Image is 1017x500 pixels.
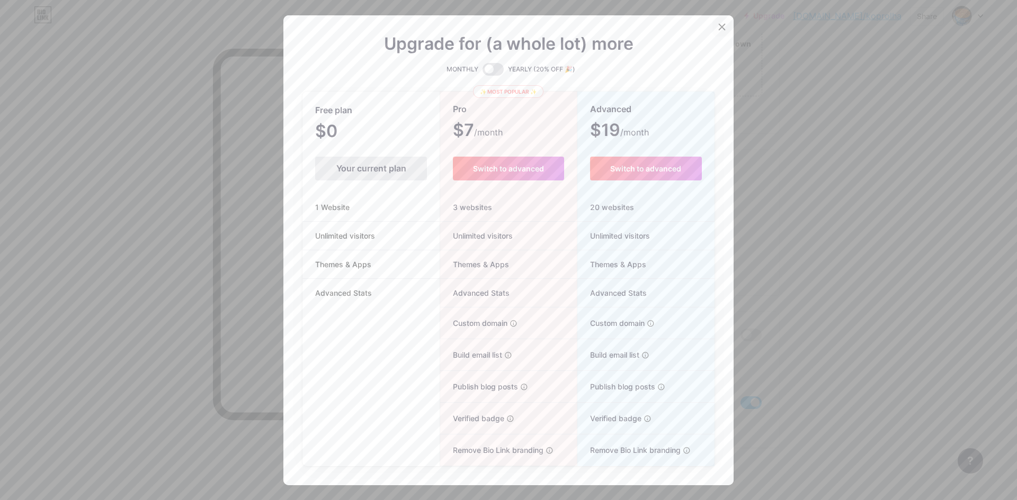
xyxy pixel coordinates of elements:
[440,259,509,270] span: Themes & Apps
[577,349,639,360] span: Build email list
[620,126,649,139] span: /month
[610,164,681,173] span: Switch to advanced
[440,413,504,424] span: Verified badge
[440,349,502,360] span: Build email list
[440,444,543,456] span: Remove Bio Link branding
[577,413,641,424] span: Verified badge
[577,381,655,392] span: Publish blog posts
[440,317,507,329] span: Custom domain
[590,124,649,139] span: $19
[508,64,575,75] span: YEARLY (20% OFF 🎉)
[447,64,478,75] span: MONTHLY
[577,259,646,270] span: Themes & Apps
[590,157,702,180] button: Switch to advanced
[302,230,388,241] span: Unlimited visitors
[473,164,544,173] span: Switch to advanced
[577,444,681,456] span: Remove Bio Link branding
[453,100,467,119] span: Pro
[577,317,645,329] span: Custom domain
[577,230,650,241] span: Unlimited visitors
[384,38,634,50] span: Upgrade for (a whole lot) more
[302,259,384,270] span: Themes & Apps
[453,157,564,180] button: Switch to advanced
[453,124,503,139] span: $7
[473,85,543,98] div: ✨ Most popular ✨
[577,193,715,222] div: 20 websites
[440,287,510,298] span: Advanced Stats
[302,202,362,213] span: 1 Website
[315,125,366,140] span: $0
[590,100,631,119] span: Advanced
[440,193,576,222] div: 3 websites
[577,287,647,298] span: Advanced Stats
[474,126,503,139] span: /month
[315,157,427,180] div: Your current plan
[302,287,385,298] span: Advanced Stats
[315,101,352,120] span: Free plan
[440,381,518,392] span: Publish blog posts
[440,230,513,241] span: Unlimited visitors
